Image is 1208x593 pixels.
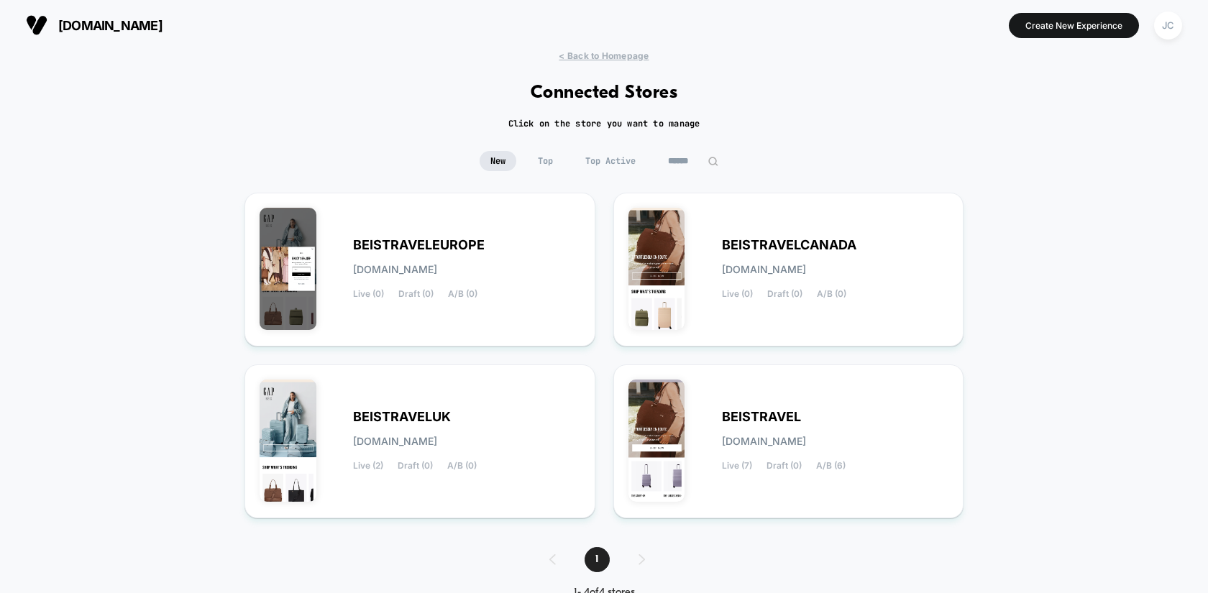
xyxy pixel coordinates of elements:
[708,156,718,167] img: edit
[353,461,383,471] span: Live (2)
[22,14,167,37] button: [DOMAIN_NAME]
[353,412,451,422] span: BEISTRAVELUK
[58,18,163,33] span: [DOMAIN_NAME]
[767,289,802,299] span: Draft (0)
[722,436,806,446] span: [DOMAIN_NAME]
[353,265,437,275] span: [DOMAIN_NAME]
[531,83,678,104] h1: Connected Stores
[480,151,516,171] span: New
[448,289,477,299] span: A/B (0)
[398,289,434,299] span: Draft (0)
[398,461,433,471] span: Draft (0)
[722,412,801,422] span: BEISTRAVEL
[1150,11,1186,40] button: JC
[260,380,316,502] img: BEISTRAVELUK
[575,151,646,171] span: Top Active
[817,289,846,299] span: A/B (0)
[508,118,700,129] h2: Click on the store you want to manage
[1009,13,1139,38] button: Create New Experience
[26,14,47,36] img: Visually logo
[816,461,846,471] span: A/B (6)
[559,50,649,61] span: < Back to Homepage
[767,461,802,471] span: Draft (0)
[353,436,437,446] span: [DOMAIN_NAME]
[722,461,752,471] span: Live (7)
[722,289,753,299] span: Live (0)
[628,380,685,502] img: BEISTRAVEL
[722,240,856,250] span: BEISTRAVELCANADA
[628,208,685,330] img: BEISTRAVELCANADA
[722,265,806,275] span: [DOMAIN_NAME]
[527,151,564,171] span: Top
[585,547,610,572] span: 1
[447,461,477,471] span: A/B (0)
[1154,12,1182,40] div: JC
[260,208,316,330] img: BEISTRAVELEUROPE
[353,240,485,250] span: BEISTRAVELEUROPE
[353,289,384,299] span: Live (0)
